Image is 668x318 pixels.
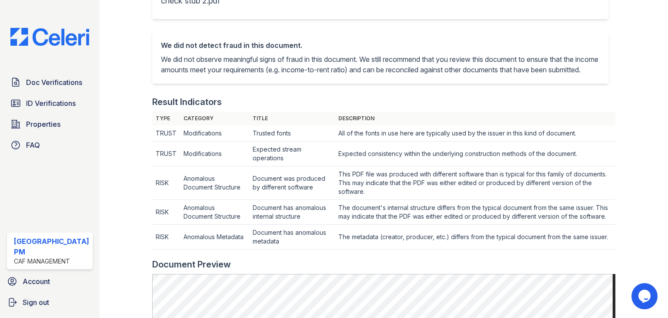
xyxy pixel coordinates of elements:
[14,257,89,266] div: CAF Management
[3,273,96,290] a: Account
[26,140,40,150] span: FAQ
[631,283,659,309] iframe: chat widget
[335,200,615,225] td: The document's internal structure differs from the typical document from the same issuer. This ma...
[152,200,180,225] td: RISK
[335,142,615,166] td: Expected consistency within the underlying construction methods of the document.
[161,54,600,75] p: We did not observe meaningful signs of fraud in this document. We still recommend that you review...
[7,115,93,133] a: Properties
[26,77,82,88] span: Doc Verifications
[249,166,335,200] td: Document was produced by different software
[3,28,96,46] img: CE_Logo_Blue-a8612792a0a2168367f1c8372b55b34899dd931a85d93a1a3d3e32e68fde9ad4.png
[7,136,93,154] a: FAQ
[152,258,231,271] div: Document Preview
[180,200,249,225] td: Anomalous Document Structure
[26,98,76,108] span: ID Verifications
[3,294,96,311] a: Sign out
[14,236,89,257] div: [GEOGRAPHIC_DATA] PM
[152,112,180,125] th: Type
[249,125,335,142] td: Trusted fonts
[180,112,249,125] th: Category
[23,297,49,308] span: Sign out
[335,125,615,142] td: All of the fonts in use here are typically used by the issuer in this kind of document.
[249,225,335,250] td: Document has anomalous metadata
[7,74,93,91] a: Doc Verifications
[7,95,93,112] a: ID Verifications
[180,225,249,250] td: Anomalous Metadata
[161,40,600,51] div: We did not detect fraud in this document.
[180,166,249,200] td: Anomalous Document Structure
[249,142,335,166] td: Expected stream operations
[26,119,60,129] span: Properties
[249,112,335,125] th: Title
[152,225,180,250] td: RISK
[180,142,249,166] td: Modifications
[152,125,180,142] td: TRUST
[23,276,50,287] span: Account
[152,96,222,108] div: Result Indicators
[335,225,615,250] td: The metadata (creator, producer, etc.) differs from the typical document from the same issuer.
[180,125,249,142] td: Modifications
[335,166,615,200] td: This PDF file was produced with different software than is typical for this family of documents. ...
[335,112,615,125] th: Description
[152,166,180,200] td: RISK
[152,142,180,166] td: TRUST
[249,200,335,225] td: Document has anomalous internal structure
